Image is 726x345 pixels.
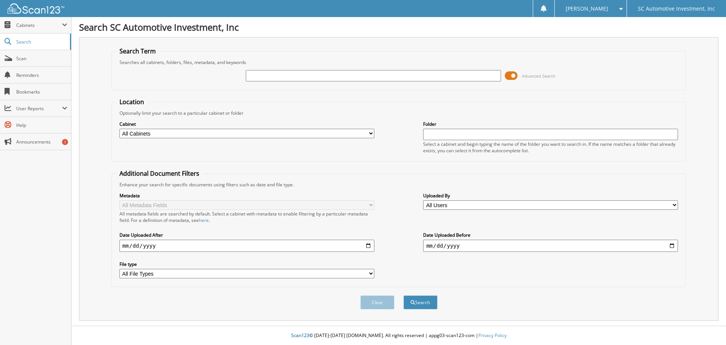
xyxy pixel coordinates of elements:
legend: Additional Document Filters [116,169,203,178]
span: Advanced Search [522,73,555,79]
div: © [DATE]-[DATE] [DOMAIN_NAME]. All rights reserved | appg03-scan123-com | [71,326,726,345]
label: Metadata [119,192,374,199]
label: Date Uploaded Before [423,232,678,238]
span: Scan [16,55,67,62]
span: Bookmarks [16,89,67,95]
div: Enhance your search for specific documents using filters such as date and file type. [116,181,682,188]
span: Announcements [16,139,67,145]
span: Cabinets [16,22,62,28]
a: Privacy Policy [478,332,507,339]
div: Select a cabinet and begin typing the name of the folder you want to search in. If the name match... [423,141,678,154]
span: Search [16,39,66,45]
button: Clear [360,295,394,309]
label: Cabinet [119,121,374,127]
a: here [199,217,209,223]
span: [PERSON_NAME] [566,6,608,11]
div: All metadata fields are searched by default. Select a cabinet with metadata to enable filtering b... [119,211,374,223]
input: start [119,240,374,252]
input: end [423,240,678,252]
button: Search [403,295,437,309]
div: Optionally limit your search to a particular cabinet or folder [116,110,682,116]
span: Scan123 [291,332,309,339]
h1: Search SC Automotive Investment, Inc [79,21,718,33]
label: Folder [423,121,678,127]
label: Date Uploaded After [119,232,374,238]
span: User Reports [16,105,62,112]
legend: Location [116,98,148,106]
legend: Search Term [116,47,160,55]
img: scan123-logo-white.svg [8,3,64,14]
iframe: Chat Widget [688,309,726,345]
label: File type [119,261,374,267]
span: Reminders [16,72,67,78]
span: SC Automotive Investment, Inc [638,6,715,11]
div: 1 [62,139,68,145]
span: Help [16,122,67,128]
div: Searches all cabinets, folders, files, metadata, and keywords [116,59,682,66]
label: Uploaded By [423,192,678,199]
